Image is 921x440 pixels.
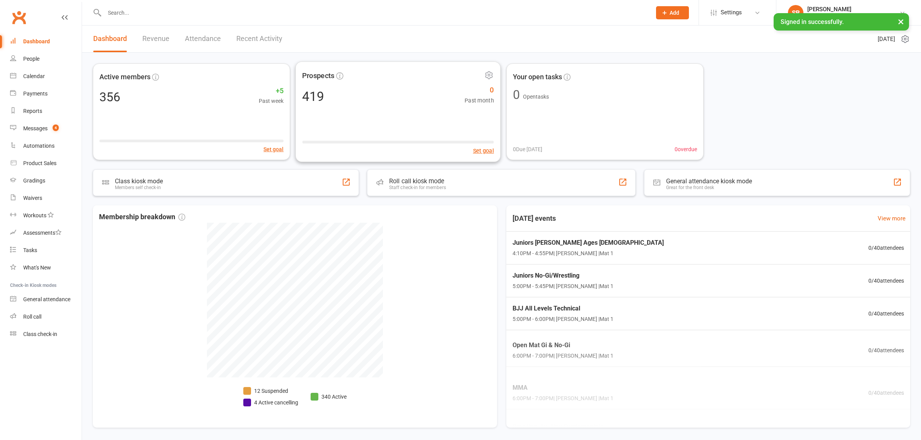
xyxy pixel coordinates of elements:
span: 6:00PM - 7:00PM | [PERSON_NAME] | Mat 1 [513,351,613,360]
div: What's New [23,264,51,271]
div: Product Sales [23,160,56,166]
div: Members self check-in [115,185,163,190]
a: Gradings [10,172,82,189]
a: Calendar [10,68,82,85]
span: 0 overdue [675,145,697,153]
a: People [10,50,82,68]
div: 419 [302,90,324,102]
span: 4:10PM - 4:55PM | [PERSON_NAME] | Mat 1 [513,249,664,258]
div: Roll call [23,314,41,320]
li: 340 Active [311,392,347,401]
a: Tasks [10,242,82,259]
span: Prospects [302,70,335,81]
a: Attendance [185,26,221,52]
a: Reports [10,102,82,120]
li: 4 Active cancelling [243,398,298,407]
div: Assessments [23,230,62,236]
span: 0 / 40 attendees [868,276,904,285]
span: 5:00PM - 6:00PM | [PERSON_NAME] | Mat 1 [513,315,613,323]
div: Automations [23,143,55,149]
a: Workouts [10,207,82,224]
a: Messages 4 [10,120,82,137]
a: General attendance kiosk mode [10,291,82,308]
span: 0 / 40 attendees [868,309,904,318]
div: [PERSON_NAME] Humaita Bankstown [807,13,899,20]
a: Clubworx [9,8,29,27]
span: Brazilian Jiu Jitsu Fundamentals [513,421,613,431]
span: [DATE] [878,34,895,44]
div: Waivers [23,195,42,201]
span: Membership breakdown [99,211,185,223]
span: Juniors [PERSON_NAME] Ages [DEMOGRAPHIC_DATA] [513,238,664,248]
a: Assessments [10,224,82,242]
div: Payments [23,90,48,97]
div: Class check-in [23,331,57,337]
a: Dashboard [10,33,82,50]
button: Set goal [473,146,494,155]
div: Workouts [23,212,46,218]
a: Waivers [10,189,82,207]
span: Open tasks [523,94,549,100]
span: 4 [53,124,59,131]
a: Dashboard [93,26,127,52]
div: Gradings [23,177,45,184]
span: Past month [465,96,494,105]
span: 5:00PM - 5:45PM | [PERSON_NAME] | Mat 1 [513,282,613,290]
li: 12 Suspended [243,387,298,395]
span: Juniors No-Gi/Wrestling [513,271,613,281]
span: Active members [99,72,150,83]
span: 0 / 40 attendees [868,388,904,397]
span: Open Mat Gi & No-Gi [513,340,613,350]
a: Roll call [10,308,82,326]
div: 356 [99,91,120,103]
span: Settings [721,4,742,21]
span: 0 / 40 attendees [868,244,904,252]
div: Tasks [23,247,37,253]
span: Add [670,10,679,16]
div: Staff check-in for members [390,185,446,190]
div: 0 [513,89,520,101]
div: People [23,56,39,62]
button: Set goal [263,145,284,153]
a: Recent Activity [236,26,282,52]
div: Great for the front desk [666,185,752,190]
a: Automations [10,137,82,155]
div: [PERSON_NAME] [807,6,899,13]
span: 0 [465,84,494,96]
span: Past week [259,97,284,105]
div: General attendance kiosk mode [666,177,752,185]
a: Product Sales [10,155,82,172]
button: × [894,13,908,30]
span: BJJ All Levels Technical [513,304,613,314]
button: Add [656,6,689,19]
div: Dashboard [23,38,50,44]
div: Messages [23,125,48,131]
h3: [DATE] events [506,211,562,225]
a: Class kiosk mode [10,326,82,343]
span: 0 / 40 attendees [868,427,904,435]
span: Signed in successfully. [781,18,844,26]
div: Calendar [23,73,45,79]
a: View more [878,214,906,223]
span: Your open tasks [513,72,562,83]
div: Reports [23,108,42,114]
a: Revenue [142,26,169,52]
span: 0 / 40 attendees [868,346,904,354]
span: 6:00PM - 7:00PM | [PERSON_NAME] | Mat 1 [513,394,613,402]
span: MMA [513,383,613,393]
input: Search... [102,7,646,18]
span: +5 [259,85,284,97]
div: Class kiosk mode [115,177,163,185]
div: General attendance [23,296,70,302]
a: Payments [10,85,82,102]
span: 0 Due [DATE] [513,145,542,153]
a: What's New [10,259,82,276]
div: SB [788,5,803,20]
div: Roll call kiosk mode [390,177,446,185]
